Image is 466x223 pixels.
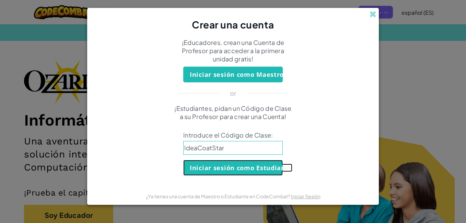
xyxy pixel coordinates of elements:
span: Introduce el Código de Clase: [183,131,283,139]
a: Iniciar Sesión [291,193,321,199]
p: ¡Estudiantes, pidan un Código de Clase a su Profesor para crear una Cuenta! [173,104,293,121]
span: ¿Ya tienes una cuenta de Maestro o Estudiante en CodeCombat? [146,193,291,199]
button: Iniciar sesión como Estudiante [183,160,283,176]
button: Iniciar sesión como Maestro [183,67,283,82]
p: ¡Educadores, crean una Cuenta de Profesor para acceder a la primera unidad gratis! [173,38,293,63]
span: Crear una cuenta [192,19,274,31]
p: or [230,89,236,97]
